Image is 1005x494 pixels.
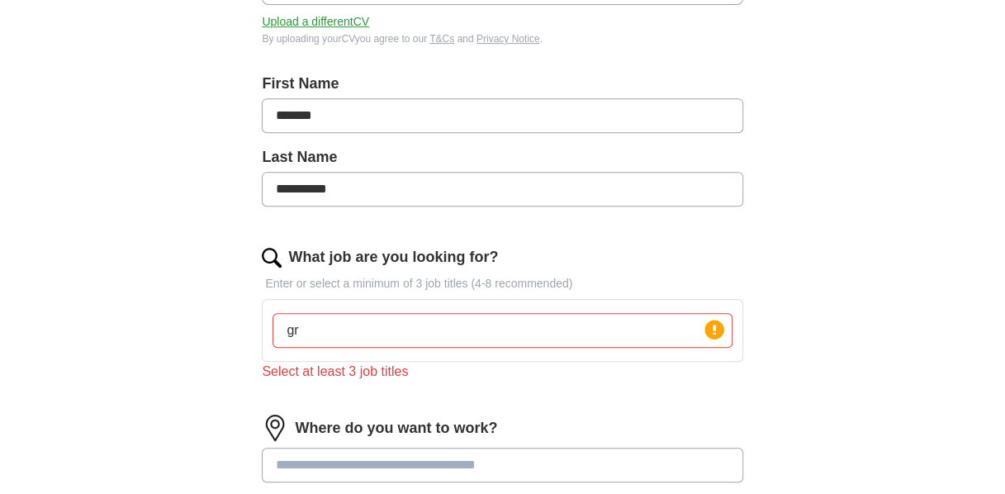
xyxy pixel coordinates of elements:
[476,33,540,45] a: Privacy Notice
[262,13,369,31] button: Upload a differentCV
[262,146,742,169] label: Last Name
[262,248,282,268] img: search.png
[273,313,732,348] input: Type a job title and press enter
[262,275,742,292] p: Enter or select a minimum of 3 job titles (4-8 recommended)
[262,31,742,46] div: By uploading your CV you agree to our and .
[262,415,288,441] img: location.png
[429,33,454,45] a: T&Cs
[262,362,742,382] div: Select at least 3 job titles
[295,417,497,439] label: Where do you want to work?
[262,73,742,95] label: First Name
[288,246,498,268] label: What job are you looking for?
